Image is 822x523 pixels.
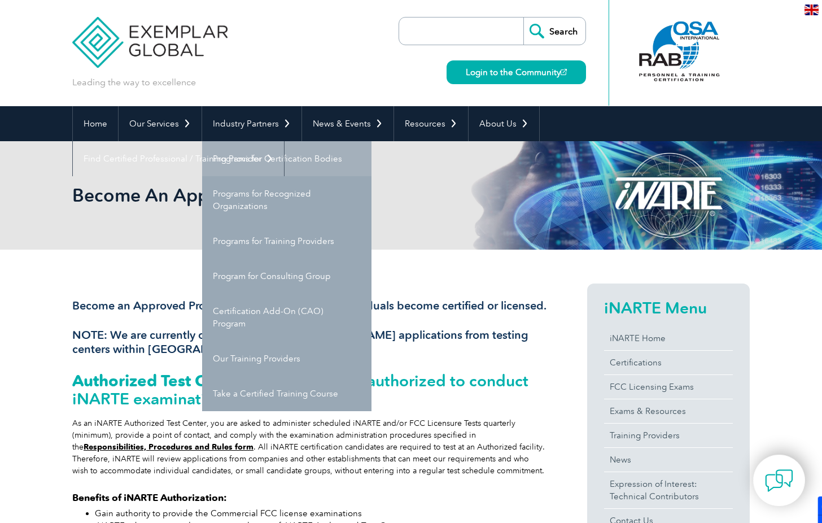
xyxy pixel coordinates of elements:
img: open_square.png [561,69,567,75]
a: Our Services [119,106,202,141]
img: en [804,5,819,15]
a: News [604,448,733,472]
div: As an iNARTE Authorized Test Center, you are asked to administer scheduled iNARTE and/or FCC Lice... [72,417,546,477]
a: Certifications [604,351,733,374]
input: Search [523,18,585,45]
a: FCC Licensing Exams [604,375,733,399]
a: Login to the Community [447,60,586,84]
a: Programs for Certification Bodies [202,141,371,176]
a: Our Training Providers [202,341,371,376]
strong: Authorized Test Center: [72,371,251,390]
a: Exams & Resources [604,399,733,423]
a: Programs for Training Providers [202,224,371,259]
a: Resources [394,106,468,141]
a: iNARTE Home [604,326,733,350]
li: Gain authority to provide the Commercial FCC license examinations [95,507,546,520]
a: Take a Certified Training Course [202,376,371,411]
h2: A facility that is authorized to conduct iNARTE examinations. [72,372,546,408]
a: Industry Partners [202,106,301,141]
a: Training Providers [604,424,733,447]
p: Leading the way to excellence [72,76,196,89]
a: Expression of Interest:Technical Contributors [604,472,733,508]
a: Program for Consulting Group [202,259,371,294]
img: contact-chat.png [765,467,793,495]
a: About Us [469,106,539,141]
h3: NOTE: We are currently only accepting new [PERSON_NAME] applications from testing centers within ... [72,328,546,356]
a: Responsibilities, Procedures and Rules form [84,442,253,452]
a: Find Certified Professional / Training Provider [73,141,284,176]
h2: Become An Approved Proctor [72,186,546,204]
strong: Benefits of iNARTE Authorization: [72,492,227,503]
a: News & Events [302,106,393,141]
h3: Become an Approved Proctor for iNARTE and help individuals become certified or licensed. [72,299,546,313]
a: Programs for Recognized Organizations [202,176,371,224]
a: Home [73,106,118,141]
h2: iNARTE Menu [604,299,733,317]
a: Certification Add-On (CAO) Program [202,294,371,341]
